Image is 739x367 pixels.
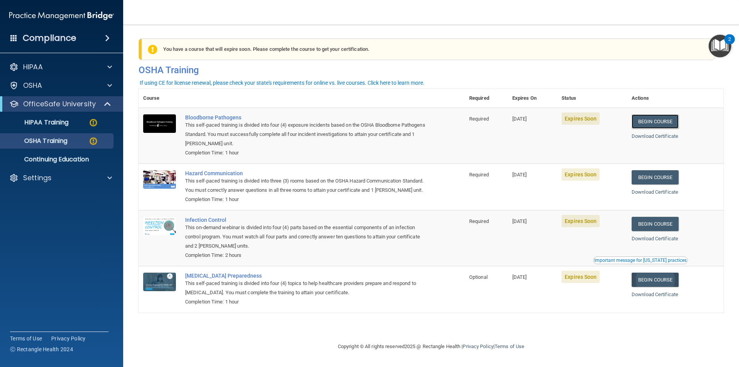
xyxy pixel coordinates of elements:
[469,274,488,280] span: Optional
[469,172,489,178] span: Required
[562,271,600,283] span: Expires Soon
[5,156,110,163] p: Continuing Education
[185,223,426,251] div: This on-demand webinar is divided into four (4) parts based on the essential components of an inf...
[51,335,86,342] a: Privacy Policy
[557,89,627,108] th: Status
[701,314,730,343] iframe: Drift Widget Chat Controller
[185,251,426,260] div: Completion Time: 2 hours
[728,39,731,49] div: 2
[10,335,42,342] a: Terms of Use
[508,89,557,108] th: Expires On
[185,297,426,307] div: Completion Time: 1 hour
[562,215,600,227] span: Expires Soon
[185,195,426,204] div: Completion Time: 1 hour
[9,62,112,72] a: HIPAA
[465,89,508,108] th: Required
[23,173,52,183] p: Settings
[23,81,42,90] p: OSHA
[23,99,96,109] p: OfficeSafe University
[9,8,114,23] img: PMB logo
[148,45,157,54] img: exclamation-circle-solid-warning.7ed2984d.png
[562,112,600,125] span: Expires Soon
[185,273,426,279] a: [MEDICAL_DATA] Preparedness
[89,136,98,146] img: warning-circle.0cc9ac19.png
[512,218,527,224] span: [DATE]
[632,114,679,129] a: Begin Course
[185,279,426,297] div: This self-paced training is divided into four (4) topics to help healthcare providers prepare and...
[594,258,687,263] div: Important message for [US_STATE] practices
[627,89,724,108] th: Actions
[593,256,688,264] button: Read this if you are a dental practitioner in the state of CA
[495,344,524,349] a: Terms of Use
[185,176,426,195] div: This self-paced training is divided into three (3) rooms based on the OSHA Hazard Communication S...
[512,274,527,280] span: [DATE]
[139,79,426,87] button: If using CE for license renewal, please check your state's requirements for online vs. live cours...
[291,334,572,359] div: Copyright © All rights reserved 2025 @ Rectangle Health | |
[23,33,76,44] h4: Compliance
[142,39,715,60] div: You have a course that will expire soon. Please complete the course to get your certification.
[632,292,678,297] a: Download Certificate
[512,172,527,178] span: [DATE]
[632,170,679,184] a: Begin Course
[632,236,678,241] a: Download Certificate
[139,65,724,75] h4: OSHA Training
[512,116,527,122] span: [DATE]
[469,218,489,224] span: Required
[9,99,112,109] a: OfficeSafe University
[632,273,679,287] a: Begin Course
[185,217,426,223] a: Infection Control
[89,118,98,127] img: warning-circle.0cc9ac19.png
[5,119,69,126] p: HIPAA Training
[9,81,112,90] a: OSHA
[9,173,112,183] a: Settings
[185,121,426,148] div: This self-paced training is divided into four (4) exposure incidents based on the OSHA Bloodborne...
[140,80,425,85] div: If using CE for license renewal, please check your state's requirements for online vs. live cours...
[185,114,426,121] a: Bloodborne Pathogens
[463,344,493,349] a: Privacy Policy
[632,133,678,139] a: Download Certificate
[632,217,679,231] a: Begin Course
[562,168,600,181] span: Expires Soon
[139,89,181,108] th: Course
[632,189,678,195] a: Download Certificate
[185,148,426,158] div: Completion Time: 1 hour
[23,62,43,72] p: HIPAA
[10,345,73,353] span: Ⓒ Rectangle Health 2024
[185,170,426,176] a: Hazard Communication
[5,137,67,145] p: OSHA Training
[469,116,489,122] span: Required
[709,35,731,57] button: Open Resource Center, 2 new notifications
